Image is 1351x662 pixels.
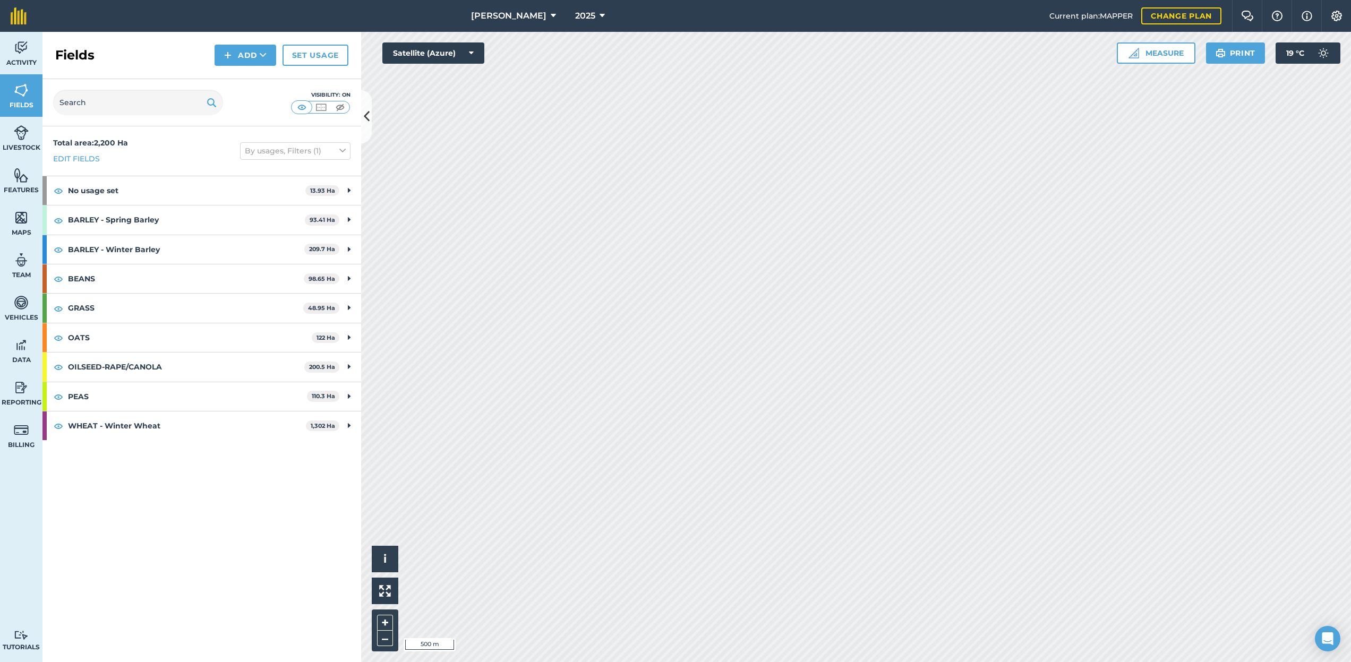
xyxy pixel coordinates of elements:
[314,102,328,113] img: svg+xml;base64,PHN2ZyB4bWxucz0iaHR0cDovL3d3dy53My5vcmcvMjAwMC9zdmciIHdpZHRoPSI1MCIgaGVpZ2h0PSI0MC...
[42,411,361,440] div: WHEAT - Winter Wheat1,302 Ha
[14,295,29,311] img: svg+xml;base64,PD94bWwgdmVyc2lvbj0iMS4wIiBlbmNvZGluZz0idXRmLTgiPz4KPCEtLSBHZW5lcmF0b3I6IEFkb2JlIE...
[224,49,232,62] img: svg+xml;base64,PHN2ZyB4bWxucz0iaHR0cDovL3d3dy53My5vcmcvMjAwMC9zdmciIHdpZHRoPSIxNCIgaGVpZ2h0PSIyNC...
[1330,11,1343,21] img: A cog icon
[14,82,29,98] img: svg+xml;base64,PHN2ZyB4bWxucz0iaHR0cDovL3d3dy53My5vcmcvMjAwMC9zdmciIHdpZHRoPSI1NiIgaGVpZ2h0PSI2MC...
[14,125,29,141] img: svg+xml;base64,PD94bWwgdmVyc2lvbj0iMS4wIiBlbmNvZGluZz0idXRmLTgiPz4KPCEtLSBHZW5lcmF0b3I6IEFkb2JlIE...
[54,184,63,197] img: svg+xml;base64,PHN2ZyB4bWxucz0iaHR0cDovL3d3dy53My5vcmcvMjAwMC9zdmciIHdpZHRoPSIxOCIgaGVpZ2h0PSIyNC...
[14,167,29,183] img: svg+xml;base64,PHN2ZyB4bWxucz0iaHR0cDovL3d3dy53My5vcmcvMjAwMC9zdmciIHdpZHRoPSI1NiIgaGVpZ2h0PSI2MC...
[53,90,223,115] input: Search
[1286,42,1304,64] span: 19 ° C
[1313,42,1334,64] img: svg+xml;base64,PD94bWwgdmVyc2lvbj0iMS4wIiBlbmNvZGluZz0idXRmLTgiPz4KPCEtLSBHZW5lcmF0b3I6IEFkb2JlIE...
[54,419,63,432] img: svg+xml;base64,PHN2ZyB4bWxucz0iaHR0cDovL3d3dy53My5vcmcvMjAwMC9zdmciIHdpZHRoPSIxOCIgaGVpZ2h0PSIyNC...
[1216,47,1226,59] img: svg+xml;base64,PHN2ZyB4bWxucz0iaHR0cDovL3d3dy53My5vcmcvMjAwMC9zdmciIHdpZHRoPSIxOSIgaGVpZ2h0PSIyNC...
[68,382,307,411] strong: PEAS
[575,10,595,22] span: 2025
[68,323,312,352] strong: OATS
[308,304,335,312] strong: 48.95 Ha
[14,252,29,268] img: svg+xml;base64,PD94bWwgdmVyc2lvbj0iMS4wIiBlbmNvZGluZz0idXRmLTgiPz4KPCEtLSBHZW5lcmF0b3I6IEFkb2JlIE...
[215,45,276,66] button: Add
[68,294,303,322] strong: GRASS
[295,102,309,113] img: svg+xml;base64,PHN2ZyB4bWxucz0iaHR0cDovL3d3dy53My5vcmcvMjAwMC9zdmciIHdpZHRoPSI1MCIgaGVpZ2h0PSI0MC...
[42,176,361,205] div: No usage set13.93 Ha
[14,422,29,438] img: svg+xml;base64,PD94bWwgdmVyc2lvbj0iMS4wIiBlbmNvZGluZz0idXRmLTgiPz4KPCEtLSBHZW5lcmF0b3I6IEFkb2JlIE...
[1206,42,1266,64] button: Print
[471,10,546,22] span: [PERSON_NAME]
[14,630,29,640] img: svg+xml;base64,PD94bWwgdmVyc2lvbj0iMS4wIiBlbmNvZGluZz0idXRmLTgiPz4KPCEtLSBHZW5lcmF0b3I6IEFkb2JlIE...
[312,392,335,400] strong: 110.3 Ha
[68,235,304,264] strong: BARLEY - Winter Barley
[55,47,95,64] h2: Fields
[42,235,361,264] div: BARLEY - Winter Barley209.7 Ha
[309,363,335,371] strong: 200.5 Ha
[42,323,361,352] div: OATS122 Ha
[53,153,100,165] a: Edit fields
[14,380,29,396] img: svg+xml;base64,PD94bWwgdmVyc2lvbj0iMS4wIiBlbmNvZGluZz0idXRmLTgiPz4KPCEtLSBHZW5lcmF0b3I6IEFkb2JlIE...
[68,205,305,234] strong: BARLEY - Spring Barley
[54,360,63,373] img: svg+xml;base64,PHN2ZyB4bWxucz0iaHR0cDovL3d3dy53My5vcmcvMjAwMC9zdmciIHdpZHRoPSIxOCIgaGVpZ2h0PSIyNC...
[14,40,29,56] img: svg+xml;base64,PD94bWwgdmVyc2lvbj0iMS4wIiBlbmNvZGluZz0idXRmLTgiPz4KPCEtLSBHZW5lcmF0b3I6IEFkb2JlIE...
[311,422,335,429] strong: 1,302 Ha
[54,243,63,256] img: svg+xml;base64,PHN2ZyB4bWxucz0iaHR0cDovL3d3dy53My5vcmcvMjAwMC9zdmciIHdpZHRoPSIxOCIgaGVpZ2h0PSIyNC...
[1276,42,1340,64] button: 19 °C
[54,331,63,344] img: svg+xml;base64,PHN2ZyB4bWxucz0iaHR0cDovL3d3dy53My5vcmcvMjAwMC9zdmciIHdpZHRoPSIxOCIgaGVpZ2h0PSIyNC...
[42,382,361,411] div: PEAS110.3 Ha
[54,390,63,403] img: svg+xml;base64,PHN2ZyB4bWxucz0iaHR0cDovL3d3dy53My5vcmcvMjAwMC9zdmciIHdpZHRoPSIxOCIgaGVpZ2h0PSIyNC...
[68,411,306,440] strong: WHEAT - Winter Wheat
[1049,10,1133,22] span: Current plan : MAPPER
[54,302,63,315] img: svg+xml;base64,PHN2ZyB4bWxucz0iaHR0cDovL3d3dy53My5vcmcvMjAwMC9zdmciIHdpZHRoPSIxOCIgaGVpZ2h0PSIyNC...
[1117,42,1195,64] button: Measure
[68,176,305,205] strong: No usage set
[1141,7,1221,24] a: Change plan
[310,216,335,223] strong: 93.41 Ha
[53,138,128,148] strong: Total area : 2,200 Ha
[240,142,350,159] button: By usages, Filters (1)
[1128,48,1139,58] img: Ruler icon
[383,552,387,565] span: i
[54,272,63,285] img: svg+xml;base64,PHN2ZyB4bWxucz0iaHR0cDovL3d3dy53My5vcmcvMjAwMC9zdmciIHdpZHRoPSIxOCIgaGVpZ2h0PSIyNC...
[309,245,335,253] strong: 209.7 Ha
[310,187,335,194] strong: 13.93 Ha
[42,294,361,322] div: GRASS48.95 Ha
[379,585,391,597] img: Four arrows, one pointing top left, one top right, one bottom right and the last bottom left
[14,337,29,353] img: svg+xml;base64,PD94bWwgdmVyc2lvbj0iMS4wIiBlbmNvZGluZz0idXRmLTgiPz4KPCEtLSBHZW5lcmF0b3I6IEFkb2JlIE...
[42,353,361,381] div: OILSEED-RAPE/CANOLA200.5 Ha
[377,631,393,646] button: –
[1241,11,1254,21] img: Two speech bubbles overlapping with the left bubble in the forefront
[283,45,348,66] a: Set usage
[1302,10,1312,22] img: svg+xml;base64,PHN2ZyB4bWxucz0iaHR0cDovL3d3dy53My5vcmcvMjAwMC9zdmciIHdpZHRoPSIxNyIgaGVpZ2h0PSIxNy...
[54,214,63,227] img: svg+xml;base64,PHN2ZyB4bWxucz0iaHR0cDovL3d3dy53My5vcmcvMjAwMC9zdmciIHdpZHRoPSIxOCIgaGVpZ2h0PSIyNC...
[372,546,398,572] button: i
[68,264,304,293] strong: BEANS
[42,205,361,234] div: BARLEY - Spring Barley93.41 Ha
[42,264,361,293] div: BEANS98.65 Ha
[68,353,304,381] strong: OILSEED-RAPE/CANOLA
[382,42,484,64] button: Satellite (Azure)
[334,102,347,113] img: svg+xml;base64,PHN2ZyB4bWxucz0iaHR0cDovL3d3dy53My5vcmcvMjAwMC9zdmciIHdpZHRoPSI1MCIgaGVpZ2h0PSI0MC...
[207,96,217,109] img: svg+xml;base64,PHN2ZyB4bWxucz0iaHR0cDovL3d3dy53My5vcmcvMjAwMC9zdmciIHdpZHRoPSIxOSIgaGVpZ2h0PSIyNC...
[1271,11,1284,21] img: A question mark icon
[14,210,29,226] img: svg+xml;base64,PHN2ZyB4bWxucz0iaHR0cDovL3d3dy53My5vcmcvMjAwMC9zdmciIHdpZHRoPSI1NiIgaGVpZ2h0PSI2MC...
[291,91,350,99] div: Visibility: On
[11,7,27,24] img: fieldmargin Logo
[317,334,335,341] strong: 122 Ha
[309,275,335,282] strong: 98.65 Ha
[1315,626,1340,651] div: Open Intercom Messenger
[377,615,393,631] button: +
